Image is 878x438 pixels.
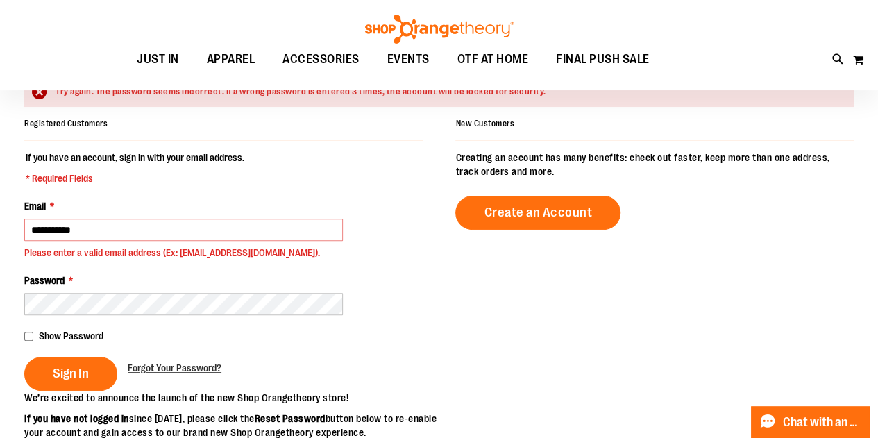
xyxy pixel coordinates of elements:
[255,413,326,424] strong: Reset Password
[556,44,650,75] span: FINAL PUSH SALE
[24,275,65,286] span: Password
[24,391,439,405] p: We’re excited to announce the launch of the new Shop Orangetheory store!
[193,44,269,76] a: APPAREL
[26,171,244,185] span: * Required Fields
[53,366,89,381] span: Sign In
[269,44,373,76] a: ACCESSORIES
[455,151,854,178] p: Creating an account has many benefits: check out faster, keep more than one address, track orders...
[128,361,221,375] a: Forgot Your Password?
[24,357,117,391] button: Sign In
[39,330,103,342] span: Show Password
[207,44,255,75] span: APPAREL
[455,119,514,128] strong: New Customers
[123,44,193,76] a: JUST IN
[373,44,444,76] a: EVENTS
[24,201,46,212] span: Email
[542,44,664,76] a: FINAL PUSH SALE
[444,44,543,76] a: OTF AT HOME
[363,15,516,44] img: Shop Orangetheory
[455,196,620,230] a: Create an Account
[24,151,246,185] legend: If you have an account, sign in with your email address.
[484,205,592,220] span: Create an Account
[24,246,343,260] div: Please enter a valid email address (Ex: [EMAIL_ADDRESS][DOMAIN_NAME]).
[783,416,861,429] span: Chat with an Expert
[282,44,360,75] span: ACCESSORIES
[128,362,221,373] span: Forgot Your Password?
[457,44,529,75] span: OTF AT HOME
[387,44,430,75] span: EVENTS
[751,406,870,438] button: Chat with an Expert
[137,44,179,75] span: JUST IN
[24,413,129,424] strong: If you have not logged in
[56,85,840,99] div: Try again. The password seems incorrect. If a wrong password is entered 3 times, the account will...
[24,119,108,128] strong: Registered Customers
